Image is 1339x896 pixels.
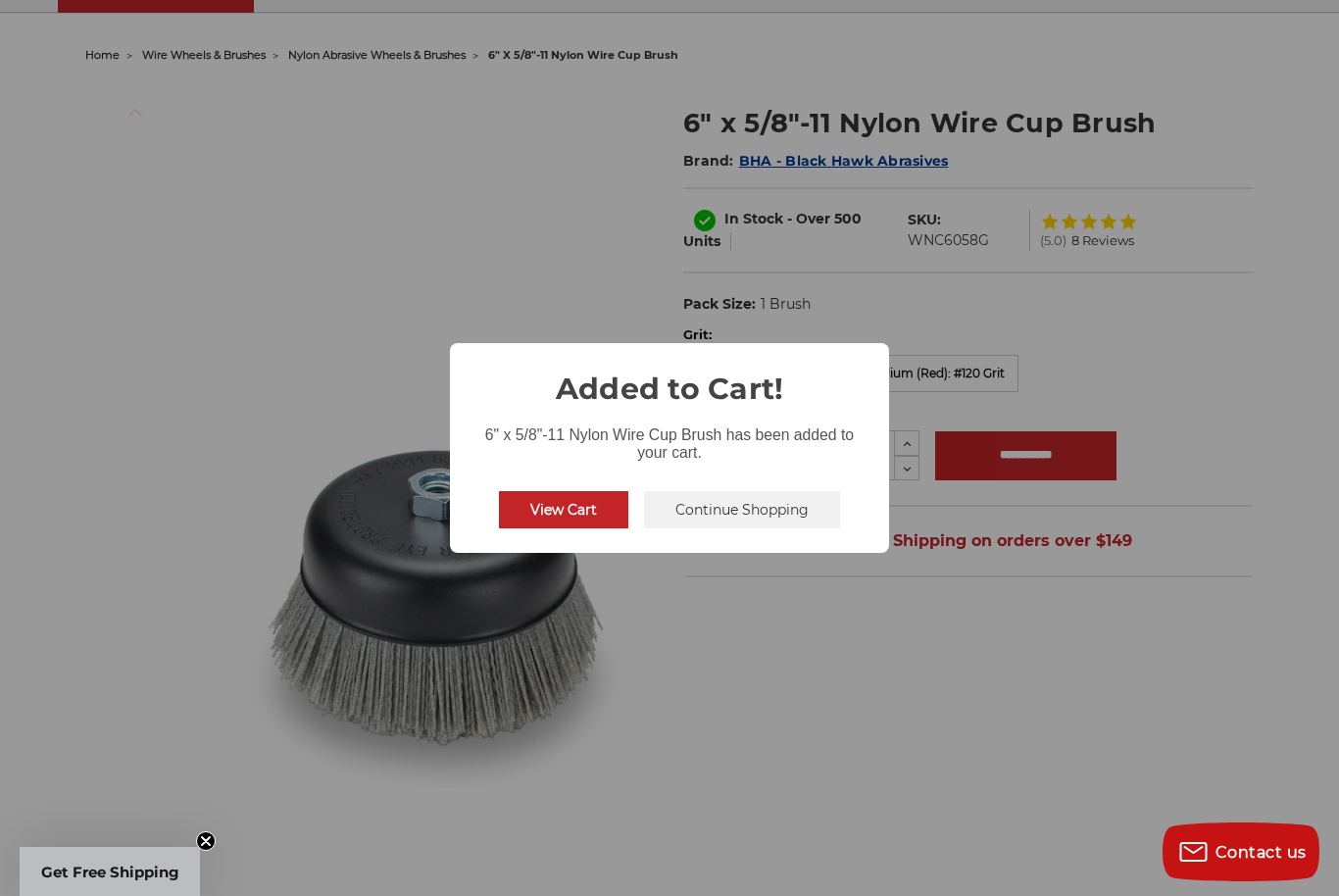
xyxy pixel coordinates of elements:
[644,491,840,528] button: Continue Shopping
[499,491,628,528] button: View Cart
[450,411,889,466] div: 6" x 5/8"-11 Nylon Wire Cup Brush has been added to your cart.
[196,831,216,851] button: Close teaser
[450,343,889,411] h2: Added to Cart!
[41,863,179,881] span: Get Free Shipping
[1215,843,1307,862] span: Contact us
[1163,822,1319,881] button: Contact us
